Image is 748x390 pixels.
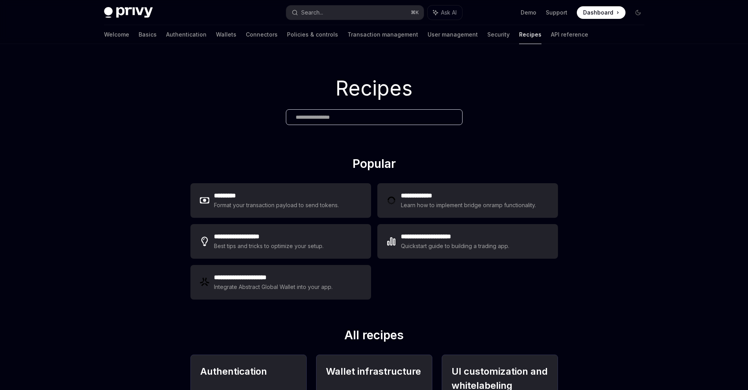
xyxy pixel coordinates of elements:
[139,25,157,44] a: Basics
[428,6,462,20] button: Ask AI
[347,25,418,44] a: Transaction management
[104,7,153,18] img: dark logo
[216,25,236,44] a: Wallets
[521,9,536,17] a: Demo
[583,9,613,17] span: Dashboard
[104,25,129,44] a: Welcome
[286,6,424,20] button: Search...⌘K
[632,6,644,19] button: Toggle dark mode
[246,25,278,44] a: Connectors
[287,25,338,44] a: Policies & controls
[428,25,478,44] a: User management
[551,25,588,44] a: API reference
[411,9,419,16] span: ⌘ K
[166,25,207,44] a: Authentication
[546,9,567,17] a: Support
[487,25,510,44] a: Security
[577,6,625,19] a: Dashboard
[301,8,323,17] div: Search...
[519,25,541,44] a: Recipes
[441,9,457,17] span: Ask AI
